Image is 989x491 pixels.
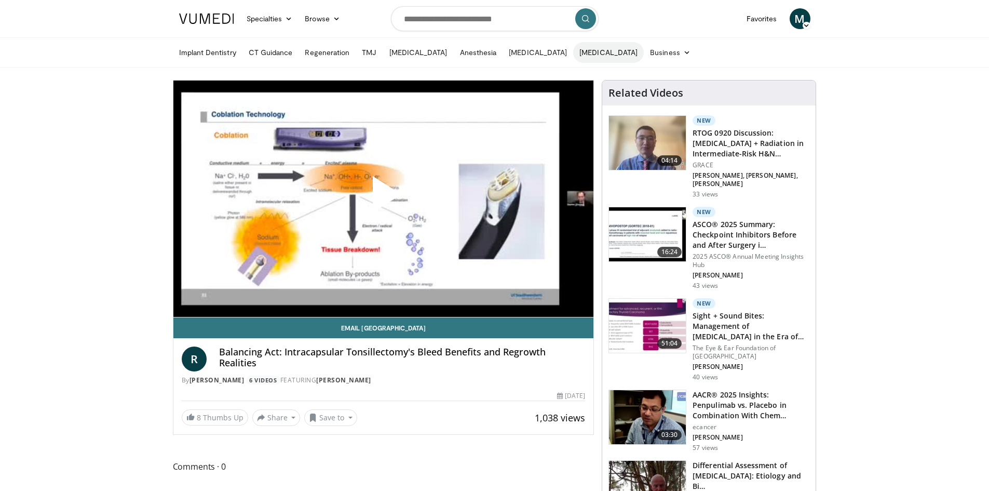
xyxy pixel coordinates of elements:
[608,298,809,381] a: 51:04 New Sight + Sound Bites: Management of [MEDICAL_DATA] in the Era of Targ… The Eye & Ear Fou...
[454,42,503,63] a: Anesthesia
[304,409,357,426] button: Save to
[657,430,682,440] span: 03:30
[219,347,586,369] h4: Balancing Act: Intracapsular Tonsillectomy's Bleed Benefits and Regrowth Realities
[608,207,809,290] a: 16:24 New ASCO® 2025 Summary: Checkpoint Inhibitors Before and After Surgery i… 2025 ASCO® Annual...
[693,161,809,169] p: GRACE
[693,207,715,217] p: New
[173,317,594,338] a: Email [GEOGRAPHIC_DATA]
[693,128,809,159] h3: RTOG 0920 Discussion: [MEDICAL_DATA] + Radiation in Intermediate-Risk H&N…
[693,390,809,421] h3: AACR® 2025 Insights: Penpulimab vs. Placebo in Combination With Chem…
[173,460,594,473] span: Comments 0
[790,8,810,29] a: M
[246,376,280,384] a: 6 Videos
[693,115,715,126] p: New
[173,42,242,63] a: Implant Dentistry
[299,8,346,29] a: Browse
[693,311,809,342] h3: Sight + Sound Bites: Management of [MEDICAL_DATA] in the Era of Targ…
[252,409,301,426] button: Share
[644,42,697,63] a: Business
[383,42,454,63] a: [MEDICAL_DATA]
[693,271,809,280] p: [PERSON_NAME]
[693,373,718,381] p: 40 views
[693,344,809,361] p: The Eye & Ear Foundation of [GEOGRAPHIC_DATA]
[693,190,718,198] p: 33 views
[609,390,686,444] img: 0cd214e7-10e2-4d72-8223-7ca856d9ea11.150x105_q85_crop-smart_upscale.jpg
[693,253,809,269] p: 2025 ASCO® Annual Meeting Insights Hub
[693,363,809,371] p: [PERSON_NAME]
[535,412,585,424] span: 1,038 views
[693,171,809,188] p: [PERSON_NAME], [PERSON_NAME], [PERSON_NAME]
[290,148,477,249] button: Play Video
[693,444,718,452] p: 57 views
[240,8,299,29] a: Specialties
[608,390,809,452] a: 03:30 AACR® 2025 Insights: Penpulimab vs. Placebo in Combination With Chem… ecancer [PERSON_NAME]...
[573,42,644,63] a: [MEDICAL_DATA]
[609,299,686,353] img: 8bea4cff-b600-4be7-82a7-01e969b6860e.150x105_q85_crop-smart_upscale.jpg
[693,282,718,290] p: 43 views
[693,423,809,431] p: ecancer
[242,42,299,63] a: CT Guidance
[179,14,234,24] img: VuMedi Logo
[182,376,586,385] div: By FEATURING
[182,409,248,426] a: 8 Thumbs Up
[608,115,809,198] a: 04:14 New RTOG 0920 Discussion: [MEDICAL_DATA] + Radiation in Intermediate-Risk H&N… GRACE [PERSO...
[503,42,573,63] a: [MEDICAL_DATA]
[391,6,599,31] input: Search topics, interventions
[608,87,683,99] h4: Related Videos
[657,338,682,349] span: 51:04
[316,376,371,384] a: [PERSON_NAME]
[657,155,682,166] span: 04:14
[693,433,809,442] p: [PERSON_NAME]
[173,81,594,317] video-js: Video Player
[609,116,686,170] img: 006fd91f-89fb-445a-a939-ffe898e241ab.150x105_q85_crop-smart_upscale.jpg
[182,347,207,371] a: R
[299,42,356,63] a: Regeneration
[657,247,682,257] span: 16:24
[197,413,201,422] span: 8
[557,391,585,401] div: [DATE]
[356,42,383,63] a: TMJ
[609,207,686,261] img: a81f5811-1ccf-4ee7-8ec2-23477a0c750b.150x105_q85_crop-smart_upscale.jpg
[693,298,715,309] p: New
[189,376,245,384] a: [PERSON_NAME]
[740,8,783,29] a: Favorites
[693,219,809,250] h3: ASCO® 2025 Summary: Checkpoint Inhibitors Before and After Surgery i…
